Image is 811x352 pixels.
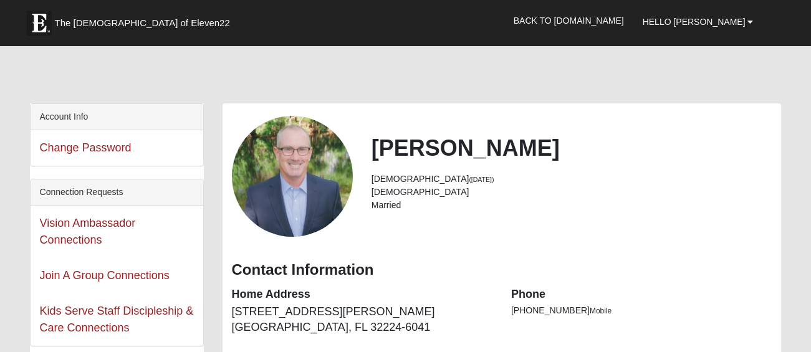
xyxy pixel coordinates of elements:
[40,141,132,154] a: Change Password
[21,4,270,36] a: The [DEMOGRAPHIC_DATA] of Eleven22
[232,304,492,336] dd: [STREET_ADDRESS][PERSON_NAME] [GEOGRAPHIC_DATA], FL 32224-6041
[511,287,772,303] dt: Phone
[372,199,772,212] li: Married
[469,176,494,183] small: ([DATE])
[40,269,170,282] a: Join A Group Connections
[232,116,353,237] a: View Fullsize Photo
[633,6,763,37] a: Hello [PERSON_NAME]
[31,104,203,130] div: Account Info
[590,307,612,315] span: Mobile
[372,135,772,161] h2: [PERSON_NAME]
[40,305,194,334] a: Kids Serve Staff Discipleship & Care Connections
[372,186,772,199] li: [DEMOGRAPHIC_DATA]
[511,304,772,317] li: [PHONE_NUMBER]
[232,287,492,303] dt: Home Address
[55,17,230,29] span: The [DEMOGRAPHIC_DATA] of Eleven22
[372,173,772,186] li: [DEMOGRAPHIC_DATA]
[232,261,772,279] h3: Contact Information
[643,17,746,27] span: Hello [PERSON_NAME]
[40,217,136,246] a: Vision Ambassador Connections
[27,11,52,36] img: Eleven22 logo
[504,5,633,36] a: Back to [DOMAIN_NAME]
[31,179,203,206] div: Connection Requests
